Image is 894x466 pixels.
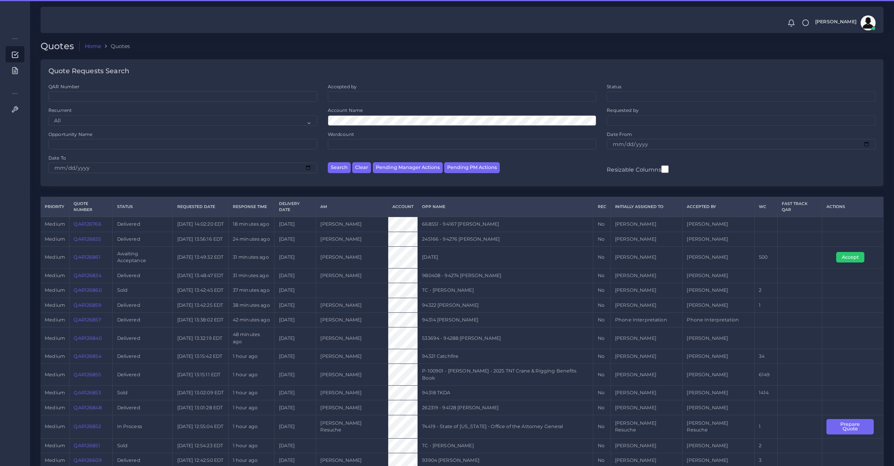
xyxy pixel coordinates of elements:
td: Delivered [113,268,173,283]
td: [DATE] 14:02:20 EDT [173,217,228,232]
td: 262319 - 94128 [PERSON_NAME] [418,400,593,415]
th: Status [113,197,173,217]
td: [PERSON_NAME] [316,364,388,386]
td: [PERSON_NAME] [611,327,682,349]
label: Date From [607,131,632,137]
td: [DATE] [274,298,316,312]
a: QAR126848 [74,405,101,410]
td: No [593,283,611,298]
span: medium [45,353,65,359]
span: [PERSON_NAME] [815,20,856,24]
th: REC [593,197,611,217]
td: [DATE] 12:54:23 EDT [173,438,228,453]
td: 94321 Catchfire [418,349,593,364]
a: QAR126835 [74,236,101,242]
label: Resizable Columns [607,164,668,174]
button: Clear [352,162,371,173]
td: No [593,298,611,312]
td: [PERSON_NAME] [316,232,388,246]
span: medium [45,236,65,242]
td: [DATE] 12:55:04 EDT [173,415,228,438]
td: [PERSON_NAME] [683,247,754,268]
th: Response Time [228,197,274,217]
td: TC - [PERSON_NAME] [418,438,593,453]
td: [PERSON_NAME] [683,232,754,246]
td: 2 [754,438,777,453]
label: Opportunity Name [48,131,92,137]
td: [DATE] 13:01:28 EDT [173,400,228,415]
td: [PERSON_NAME] [683,268,754,283]
td: [PERSON_NAME] Resuche [611,415,682,438]
label: Wordcount [328,131,354,137]
th: WC [754,197,777,217]
td: [PERSON_NAME] [611,349,682,364]
td: [DATE] [274,386,316,400]
td: 533694 - 94288 [PERSON_NAME] [418,327,593,349]
label: Requested by [607,107,639,113]
a: Prepare Quote [826,424,879,429]
h4: Quote Requests Search [48,67,129,75]
td: [PERSON_NAME] [611,283,682,298]
td: [DATE] [274,349,316,364]
label: Account Name [328,107,363,113]
td: 1414 [754,386,777,400]
button: Search [328,162,351,173]
td: 74419 - State of [US_STATE] - Office of the Attorney General [418,415,593,438]
td: 2 [754,283,777,298]
td: [PERSON_NAME] [611,268,682,283]
a: QAR126854 [74,353,101,359]
td: 668551 - 94167 [PERSON_NAME] [418,217,593,232]
td: [DATE] [274,415,316,438]
td: Sold [113,438,173,453]
td: No [593,400,611,415]
td: [PERSON_NAME] [611,298,682,312]
td: [PERSON_NAME] [316,217,388,232]
td: [PERSON_NAME] [683,364,754,386]
button: Accept [836,252,864,262]
button: Prepare Quote [826,419,873,434]
td: [PERSON_NAME] [611,364,682,386]
td: Sold [113,386,173,400]
td: 94314 [PERSON_NAME] [418,312,593,327]
td: 24 minutes ago [228,232,274,246]
td: [DATE] 13:42:45 EDT [173,283,228,298]
td: No [593,438,611,453]
span: medium [45,390,65,395]
td: [DATE] 13:42:25 EDT [173,298,228,312]
td: Awaiting Acceptance [113,247,173,268]
h2: Quotes [41,41,80,52]
label: Recurrent [48,107,72,113]
span: medium [45,254,65,260]
td: 37 minutes ago [228,283,274,298]
span: medium [45,302,65,308]
td: Delivered [113,400,173,415]
td: 18 minutes ago [228,217,274,232]
td: 245166 - 94276 [PERSON_NAME] [418,232,593,246]
td: No [593,364,611,386]
a: QAR126851 [74,443,100,448]
td: [PERSON_NAME] [683,327,754,349]
td: [PERSON_NAME] [316,268,388,283]
td: Delivered [113,349,173,364]
th: Priority [41,197,69,217]
span: medium [45,317,65,323]
td: In Process [113,415,173,438]
td: [DATE] [274,327,316,349]
td: No [593,268,611,283]
td: Delivered [113,327,173,349]
th: Opp Name [418,197,593,217]
th: AM [316,197,388,217]
img: avatar [861,15,876,30]
td: Delivered [113,232,173,246]
td: [PERSON_NAME] [683,283,754,298]
td: 48 minutes ago [228,327,274,349]
td: 42 minutes ago [228,312,274,327]
td: P-100901 - [PERSON_NAME] - 2025 TNT Crane & Rigging Benefits Book [418,364,593,386]
td: 1 [754,415,777,438]
td: 94318 TKDA [418,386,593,400]
td: [DATE] [274,400,316,415]
td: 34 [754,349,777,364]
a: QAR126840 [74,335,101,341]
td: No [593,327,611,349]
td: 980408 - 94274 [PERSON_NAME] [418,268,593,283]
